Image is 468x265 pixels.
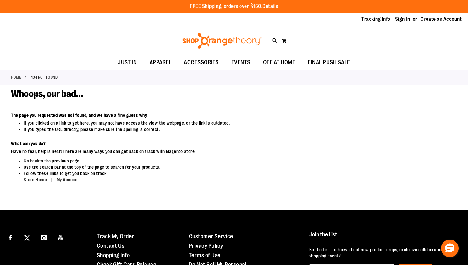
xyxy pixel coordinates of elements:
[57,177,79,182] a: My Account
[97,233,134,240] a: Track My Order
[361,16,390,23] a: Tracking Info
[421,16,462,23] a: Create an Account
[441,240,459,257] button: Hello, have a question? Let’s chat.
[22,232,33,243] a: Visit our X page
[257,55,302,70] a: OTF AT HOME
[189,233,233,240] a: Customer Service
[112,55,143,70] a: JUST IN
[309,232,456,243] h4: Join the List
[24,158,39,163] a: Go back
[24,170,364,183] li: Follow these links to get you back on track!
[262,3,278,9] a: Details
[5,232,16,243] a: Visit our Facebook page
[150,55,172,70] span: APPAREL
[97,252,130,258] a: Shopping Info
[184,55,219,70] span: ACCESSORIES
[118,55,137,70] span: JUST IN
[143,55,178,70] a: APPAREL
[178,55,225,70] a: ACCESSORIES
[308,55,350,70] span: FINAL PUSH SALE
[189,252,221,258] a: Terms of Use
[301,55,356,70] a: FINAL PUSH SALE
[24,235,30,241] img: Twitter
[38,232,49,243] a: Visit our Instagram page
[263,55,295,70] span: OTF AT HOME
[55,232,66,243] a: Visit our Youtube page
[11,112,364,118] dt: The page you requested was not found, and we have a fine guess why.
[225,55,257,70] a: EVENTS
[31,75,58,80] strong: 404 Not Found
[11,148,364,155] dd: Have no fear, help is near! There are many ways you can get back on track with Magento Store.
[11,75,21,80] a: Home
[181,33,263,49] img: Shop Orangetheory
[11,88,83,99] span: Whoops, our bad...
[24,177,47,182] a: Store Home
[48,174,56,185] span: |
[97,243,124,249] a: Contact Us
[24,158,364,164] li: to the previous page.
[24,164,364,170] li: Use the search bar at the top of the page to search for your products.
[24,126,364,132] li: If you typed the URL directly, please make sure the spelling is correct.
[189,243,223,249] a: Privacy Policy
[231,55,251,70] span: EVENTS
[309,246,456,259] p: Be the first to know about new product drops, exclusive collaborations, and shopping events!
[11,140,364,147] dt: What can you do?
[190,3,278,10] p: FREE Shipping, orders over $150.
[24,120,364,126] li: If you clicked on a link to get here, you may not have access the view the webpage, or the link i...
[395,16,410,23] a: Sign In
